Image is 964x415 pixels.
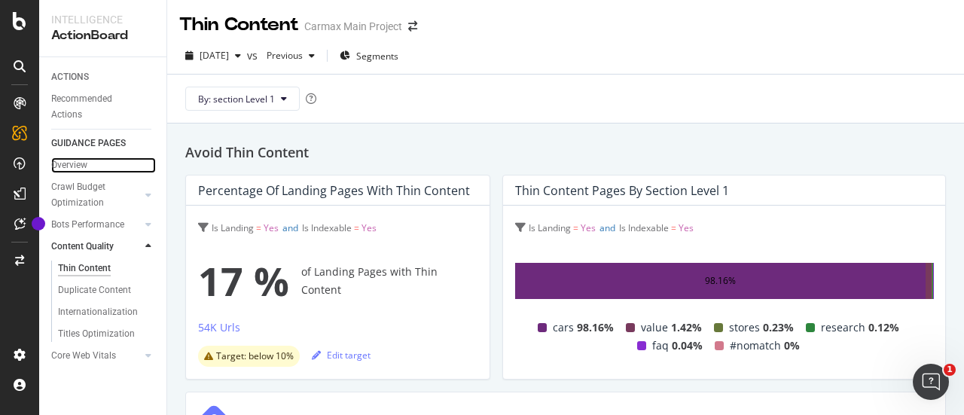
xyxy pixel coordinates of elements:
div: Duplicate Content [58,282,131,298]
a: Titles Optimization [58,326,156,342]
span: = [573,221,578,234]
span: value [641,319,668,337]
div: Overview [51,157,87,173]
div: 98.16% [705,272,736,290]
div: ACTIONS [51,69,89,85]
span: 2025 Sep. 7th [200,49,229,62]
a: Crawl Budget Optimization [51,179,141,211]
span: Yes [361,221,377,234]
span: 0.04% [672,337,703,355]
span: and [282,221,298,234]
button: By: section Level 1 [185,87,300,111]
button: Previous [261,44,321,68]
span: 0.12% [868,319,899,337]
span: 17 % [198,251,289,311]
div: Thin Content [179,12,298,38]
div: Titles Optimization [58,326,135,342]
span: = [671,221,676,234]
button: Edit target [312,343,371,367]
span: Yes [679,221,694,234]
span: 0.23% [763,319,794,337]
iframe: Intercom live chat [913,364,949,400]
span: 98.16% [577,319,614,337]
a: Bots Performance [51,217,141,233]
div: Edit target [312,349,371,362]
div: Content Quality [51,239,114,255]
div: warning label [198,346,300,367]
span: Yes [581,221,596,234]
span: Target: below 10% [216,352,294,361]
span: = [256,221,261,234]
span: Is Indexable [302,221,352,234]
a: Core Web Vitals [51,348,141,364]
a: Internationalization [58,304,156,320]
div: Recommended Actions [51,91,142,123]
div: Bots Performance [51,217,124,233]
span: faq [652,337,669,355]
div: Intelligence [51,12,154,27]
div: of Landing Pages with Thin Content [198,251,477,311]
span: and [599,221,615,234]
div: Core Web Vitals [51,348,116,364]
span: cars [553,319,574,337]
div: 54K Urls [198,320,240,335]
div: Crawl Budget Optimization [51,179,130,211]
button: 54K Urls [198,319,240,343]
div: Percentage of Landing Pages with Thin Content [198,183,470,198]
a: GUIDANCE PAGES [51,136,156,151]
a: Thin Content [58,261,156,276]
span: = [354,221,359,234]
span: Is Indexable [619,221,669,234]
span: Yes [264,221,279,234]
div: GUIDANCE PAGES [51,136,126,151]
h2: Avoid Thin Content [185,142,946,163]
div: ActionBoard [51,27,154,44]
a: Overview [51,157,156,173]
span: By: section Level 1 [198,93,275,105]
span: 0% [784,337,800,355]
span: #nomatch [730,337,781,355]
span: 1.42% [671,319,702,337]
span: vs [247,48,261,63]
a: Content Quality [51,239,141,255]
span: Is Landing [212,221,254,234]
button: Segments [334,44,404,68]
button: [DATE] [179,44,247,68]
div: Thin Content Pages by section Level 1 [515,183,729,198]
div: Internationalization [58,304,138,320]
div: Thin Content [58,261,111,276]
span: Previous [261,49,303,62]
span: research [821,319,865,337]
a: ACTIONS [51,69,156,85]
div: Carmax Main Project [304,19,402,34]
a: Duplicate Content [58,282,156,298]
div: arrow-right-arrow-left [408,21,417,32]
div: Tooltip anchor [32,217,45,230]
span: stores [729,319,760,337]
span: Is Landing [529,221,571,234]
span: 1 [944,364,956,376]
span: Segments [356,50,398,63]
a: Recommended Actions [51,91,156,123]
